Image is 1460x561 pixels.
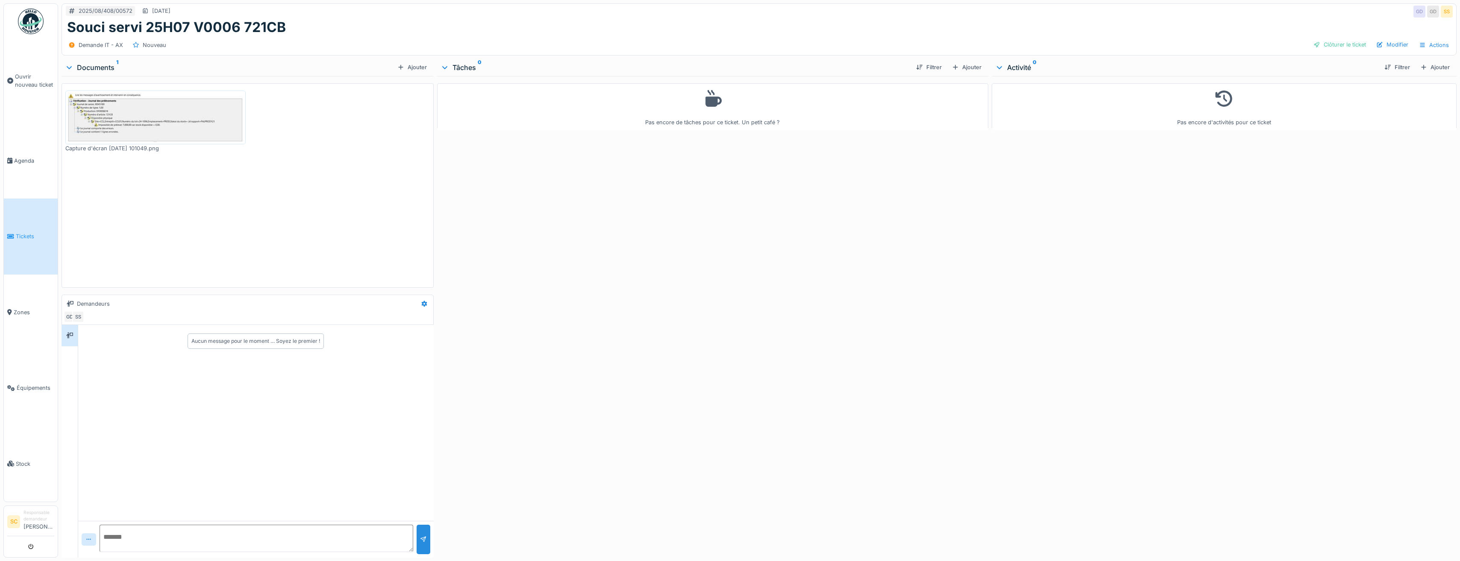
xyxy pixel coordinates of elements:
div: GD [64,311,76,323]
div: Nouveau [143,41,166,49]
div: Demande IT - AX [79,41,123,49]
sup: 0 [478,62,482,73]
sup: 1 [116,62,118,73]
a: Équipements [4,350,58,426]
div: Clôturer le ticket [1310,39,1369,50]
div: SS [72,311,84,323]
a: Tickets [4,199,58,274]
div: [DATE] [152,7,170,15]
div: SS [1441,6,1453,18]
img: Badge_color-CXgf-gQk.svg [18,9,44,34]
li: [PERSON_NAME] [24,509,54,534]
div: Pas encore d'activités pour ce ticket [997,87,1451,127]
span: Tickets [16,232,54,240]
div: Ajouter [394,61,430,73]
span: Équipements [17,384,54,392]
a: SC Responsable demandeur[PERSON_NAME] [7,509,54,536]
img: j7828x9np8ryr4fym1c3potousrt [68,93,244,142]
div: Demandeurs [77,300,110,308]
div: 2025/08/408/00572 [79,7,132,15]
span: Ouvrir nouveau ticket [15,73,54,89]
div: Aucun message pour le moment … Soyez le premier ! [191,337,320,345]
a: Ouvrir nouveau ticket [4,39,58,123]
div: Tâches [441,62,909,73]
sup: 0 [1033,62,1037,73]
div: Modifier [1373,39,1412,50]
div: Capture d'écran [DATE] 101049.png [65,144,246,152]
div: Documents [65,62,394,73]
div: GD [1413,6,1425,18]
span: Agenda [14,157,54,165]
div: Activité [995,62,1378,73]
h1: Souci servi 25H07 V0006 721CB [67,19,286,35]
div: Filtrer [913,61,945,73]
a: Zones [4,275,58,350]
div: GD [1427,6,1439,18]
span: Zones [14,308,54,316]
a: Stock [4,426,58,501]
div: Filtrer [1381,61,1413,73]
a: Agenda [4,123,58,199]
div: Responsable demandeur [24,509,54,523]
div: Actions [1415,39,1453,51]
div: Pas encore de tâches pour ce ticket. Un petit café ? [443,87,983,127]
div: Ajouter [949,61,985,73]
div: Ajouter [1417,61,1453,73]
span: Stock [16,460,54,468]
li: SC [7,515,20,528]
